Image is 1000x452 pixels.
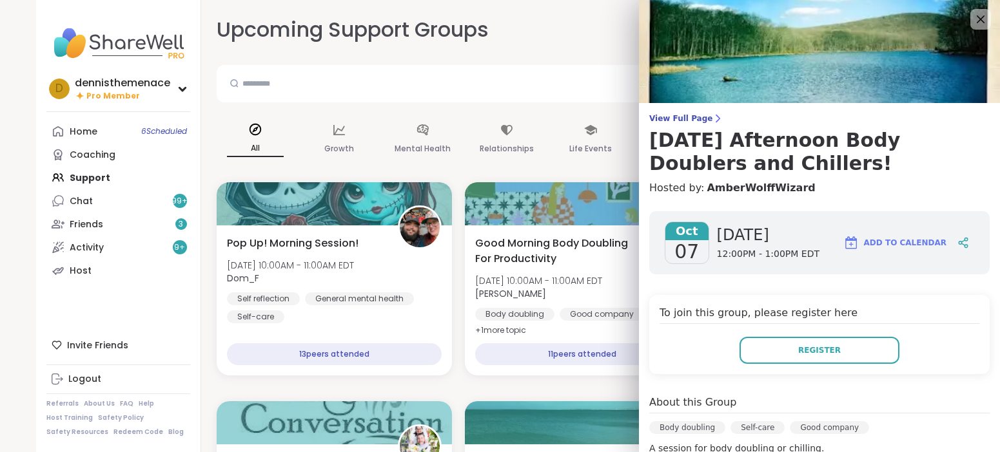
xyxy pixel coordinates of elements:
div: Host [70,265,92,278]
a: Home6Scheduled [46,120,190,143]
iframe: Spotlight [493,23,504,33]
div: 13 peers attended [227,343,442,365]
p: All [227,140,284,157]
a: Host [46,259,190,282]
span: Add to Calendar [864,237,946,249]
a: Chat99+ [46,189,190,212]
div: Activity [70,241,104,254]
p: Relationships [480,141,534,156]
span: d [55,80,63,97]
div: Self-care [730,421,785,434]
img: ShareWell Nav Logo [46,21,190,66]
img: ShareWell Logomark [843,235,859,250]
h4: To join this group, please register here [660,305,979,324]
button: Register [740,337,899,364]
button: Add to Calendar [838,227,952,258]
b: [PERSON_NAME] [475,287,546,300]
div: General mental health [305,292,414,305]
div: 11 peers attended [475,343,690,365]
b: Dom_F [227,272,259,285]
span: [DATE] 10:00AM - 11:00AM EDT [227,259,354,272]
span: [DATE] [717,225,819,245]
h4: About this Group [649,395,736,410]
p: Life Events [569,141,612,156]
a: Help [139,399,154,408]
span: 12:00PM - 1:00PM EDT [717,248,819,261]
div: Self-care [227,310,284,323]
div: Good company [790,421,869,434]
span: View Full Page [649,113,990,124]
a: Logout [46,368,190,391]
div: Chat [70,195,93,208]
a: FAQ [120,399,133,408]
a: Activity9+ [46,236,190,259]
span: 3 [179,219,183,230]
div: Good company [560,308,644,321]
a: Safety Resources [46,428,108,437]
p: Growth [324,141,354,156]
span: Oct [665,222,709,240]
div: Invite Friends [46,334,190,357]
iframe: Spotlight [177,151,188,161]
span: Pop Up! Morning Session! [227,236,358,251]
div: Home [70,126,97,138]
a: Host Training [46,413,93,422]
a: AmberWolffWizard [707,180,815,196]
h2: Upcoming Support Groups [217,15,499,44]
span: 6 Scheduled [141,126,187,137]
a: Coaching [46,143,190,166]
span: Register [798,344,841,356]
h3: [DATE] Afternoon Body Doublers and Chillers! [649,129,990,175]
div: Body doubling [475,308,554,321]
span: 07 [674,240,699,263]
div: dennisthemenace [75,76,170,90]
h4: Hosted by: [649,180,990,196]
a: View Full Page[DATE] Afternoon Body Doublers and Chillers! [649,113,990,175]
img: Dom_F [400,207,440,247]
a: About Us [84,399,115,408]
p: Mental Health [395,141,451,156]
div: Body doubling [649,421,725,434]
div: Logout [68,373,101,386]
a: Blog [168,428,184,437]
a: Safety Policy [98,413,144,422]
a: Referrals [46,399,79,408]
div: Coaching [70,149,115,162]
span: Pro Member [86,91,140,102]
div: Friends [70,218,103,231]
span: [DATE] 10:00AM - 11:00AM EDT [475,274,602,287]
span: Good Morning Body Doubling For Productivity [475,236,632,267]
span: 99 + [172,196,188,207]
span: 9 + [174,242,185,253]
a: Redeem Code [113,428,163,437]
div: Self reflection [227,292,300,305]
a: Friends3 [46,212,190,236]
